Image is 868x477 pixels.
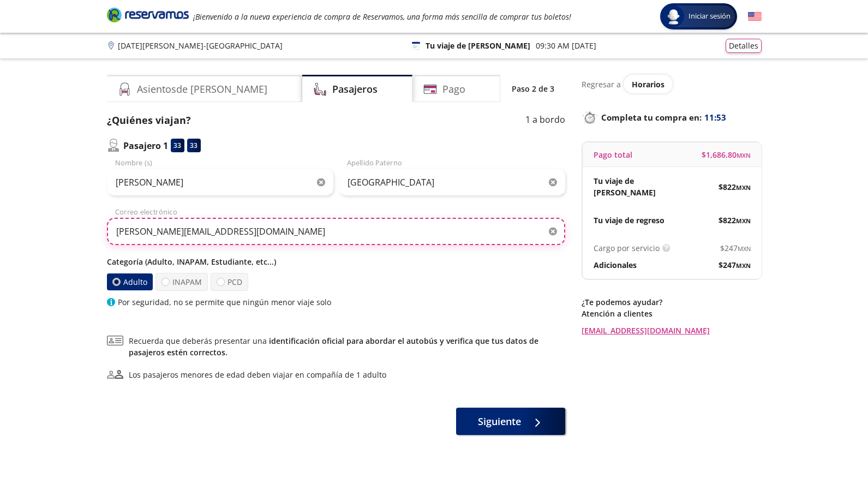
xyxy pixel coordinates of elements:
label: Adulto [106,273,153,290]
p: ¿Te podemos ayudar? [582,296,762,308]
span: $ 822 [719,214,751,226]
p: Categoría (Adulto, INAPAM, Estudiante, etc...) [107,256,565,267]
span: $ 822 [719,181,751,193]
span: Horarios [632,79,665,90]
p: Por seguridad, no se permite que ningún menor viaje solo [118,296,331,308]
label: INAPAM [155,273,208,291]
i: Brand Logo [107,7,189,23]
div: 33 [187,139,201,152]
p: Pago total [594,149,632,160]
span: $ 1,686.80 [702,149,751,160]
p: 09:30 AM [DATE] [536,40,596,51]
button: English [748,10,762,23]
span: Iniciar sesión [684,11,735,22]
small: MXN [736,261,751,270]
input: Nombre (s) [107,169,333,196]
div: Regresar a ver horarios [582,75,762,93]
small: MXN [736,183,751,192]
input: Apellido Paterno [339,169,565,196]
p: Completa tu compra en : [582,110,762,125]
label: PCD [211,273,248,291]
a: [EMAIL_ADDRESS][DOMAIN_NAME] [582,325,762,336]
span: Siguiente [478,414,521,429]
iframe: Messagebird Livechat Widget [805,414,857,466]
p: Paso 2 de 3 [512,83,554,94]
a: Brand Logo [107,7,189,26]
p: Regresar a [582,79,621,90]
p: [DATE][PERSON_NAME] - [GEOGRAPHIC_DATA] [118,40,283,51]
small: MXN [738,245,751,253]
span: $ 247 [720,242,751,254]
span: 11:53 [704,111,726,124]
p: ¿Quiénes viajan? [107,113,191,128]
div: Los pasajeros menores de edad deben viajar en compañía de 1 adulto [129,369,386,380]
p: Tu viaje de regreso [594,214,665,226]
p: Pasajero 1 [123,139,168,152]
button: Detalles [726,39,762,53]
button: Siguiente [456,408,565,435]
small: MXN [737,151,751,159]
small: MXN [736,217,751,225]
h4: Pasajeros [332,82,378,97]
div: 33 [171,139,184,152]
em: ¡Bienvenido a la nueva experiencia de compra de Reservamos, una forma más sencilla de comprar tus... [193,11,571,22]
p: Atención a clientes [582,308,762,319]
p: 1 a bordo [525,113,565,128]
p: Cargo por servicio [594,242,660,254]
h4: Pago [442,82,465,97]
span: $ 247 [719,259,751,271]
p: Tu viaje de [PERSON_NAME] [426,40,530,51]
h4: Asientos de [PERSON_NAME] [137,82,267,97]
a: identificación oficial para abordar el autobús y verifica que tus datos de pasajeros estén correc... [129,336,538,357]
p: Adicionales [594,259,637,271]
span: Recuerda que deberás presentar una [129,335,565,358]
p: Tu viaje de [PERSON_NAME] [594,175,672,198]
input: Correo electrónico [107,218,565,245]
